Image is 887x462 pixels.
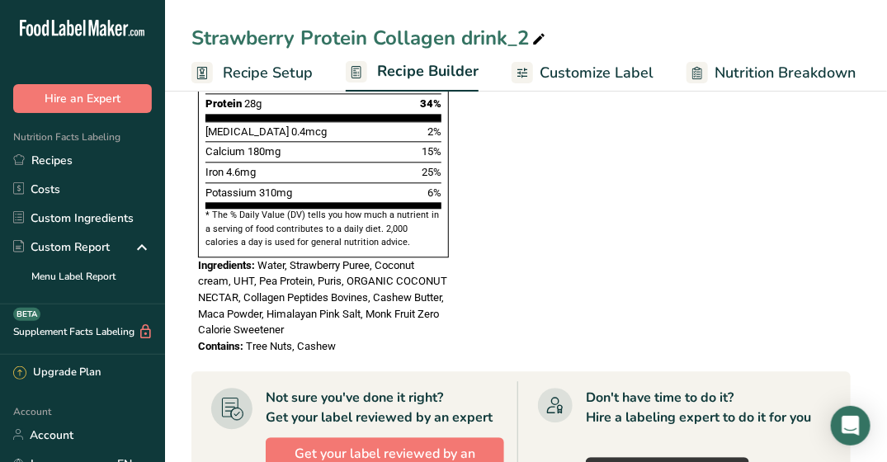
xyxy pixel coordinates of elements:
[377,60,479,82] span: Recipe Builder
[427,186,441,199] span: 6%
[427,125,441,138] span: 2%
[244,97,262,110] span: 28g
[248,145,281,158] span: 180mg
[205,186,257,199] span: Potassium
[13,308,40,321] div: BETA
[13,84,152,113] button: Hire an Expert
[205,97,242,110] span: Protein
[422,166,441,178] span: 25%
[198,259,255,271] span: Ingredients:
[13,365,101,381] div: Upgrade Plan
[686,54,856,92] a: Nutrition Breakdown
[198,340,243,352] span: Contains:
[205,125,289,138] span: [MEDICAL_DATA]
[223,62,313,84] span: Recipe Setup
[191,23,549,53] div: Strawberry Protein Collagen drink_2
[715,62,856,84] span: Nutrition Breakdown
[198,259,447,337] span: Water, Strawberry Puree, Coconut cream, UHT, Pea Protein, Puris, ORGANIC COCONUT NECTAR, Collagen...
[512,54,653,92] a: Customize Label
[246,340,336,352] span: Tree Nuts, Cashew
[13,238,110,256] div: Custom Report
[422,145,441,158] span: 15%
[191,54,313,92] a: Recipe Setup
[346,53,479,92] a: Recipe Builder
[266,388,493,427] div: Not sure you've done it right? Get your label reviewed by an expert
[420,97,441,110] span: 34%
[831,406,870,445] div: Open Intercom Messenger
[205,209,441,249] section: * The % Daily Value (DV) tells you how much a nutrient in a serving of food contributes to a dail...
[586,388,811,427] div: Don't have time to do it? Hire a labeling expert to do it for you
[205,166,224,178] span: Iron
[291,125,327,138] span: 0.4mcg
[540,62,653,84] span: Customize Label
[205,145,245,158] span: Calcium
[259,186,292,199] span: 310mg
[226,166,256,178] span: 4.6mg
